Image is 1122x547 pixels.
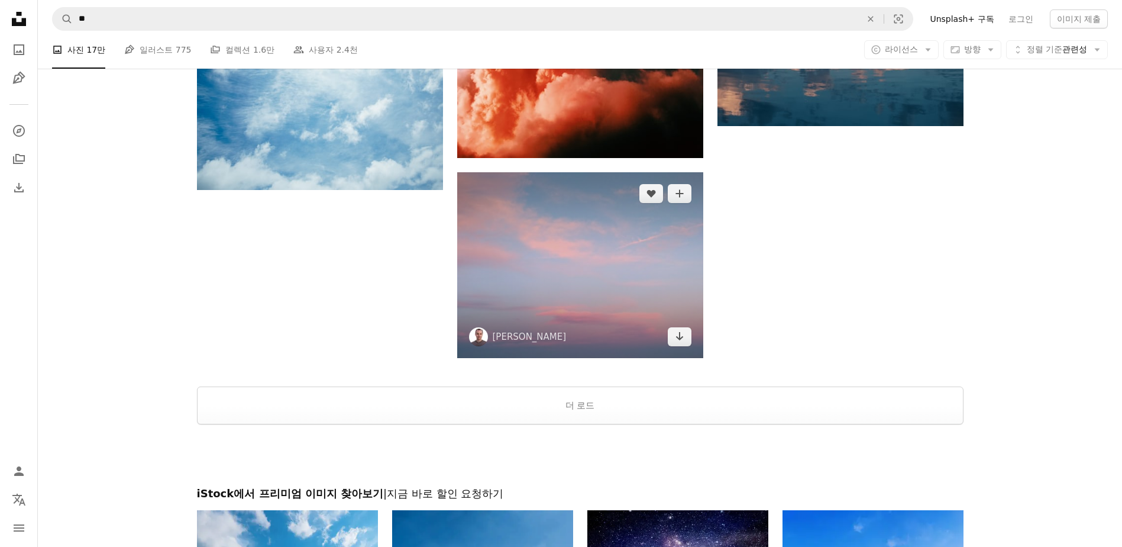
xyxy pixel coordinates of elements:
a: 컬렉션 [7,147,31,171]
a: 로그인 / 가입 [7,459,31,483]
img: 구름이 낀 푸른 하늘 [197,26,443,190]
button: 이미지 제출 [1050,9,1108,28]
span: 1.6만 [253,43,274,56]
a: 로그인 [1001,9,1040,28]
span: 라이선스 [885,44,918,54]
img: Guillaume Galtier의 프로필로 이동 [469,327,488,346]
a: 다운로드 [668,327,691,346]
button: Unsplash 검색 [53,8,73,30]
img: 흰 구름 [457,172,703,359]
a: 홈 — Unsplash [7,7,31,33]
a: 탐색 [7,119,31,143]
button: 라이선스 [864,40,939,59]
a: 일러스트 775 [124,31,191,69]
button: 방향 [943,40,1001,59]
button: 정렬 기준관련성 [1006,40,1108,59]
a: 흰 구름 [457,259,703,270]
span: 방향 [964,44,981,54]
h2: iStock에서 프리미엄 이미지 찾아보기 [197,487,963,501]
a: 구름이 낀 푸른 하늘 [197,102,443,113]
a: 사용자 2.4천 [293,31,358,69]
button: 컬렉션에 추가 [668,184,691,203]
button: 시각적 검색 [884,8,913,30]
button: 메뉴 [7,516,31,540]
span: 775 [176,43,192,56]
a: 다운로드 내역 [7,176,31,200]
a: 컬렉션 1.6만 [210,31,274,69]
button: 삭제 [858,8,884,30]
a: 일러스트 [7,66,31,90]
span: 정렬 기준 [1027,44,1062,54]
a: 사진 [7,38,31,62]
button: 더 로드 [197,387,963,424]
button: 좋아요 [639,184,663,203]
button: 언어 [7,488,31,511]
a: [PERSON_NAME] [493,331,567,343]
span: | 지금 바로 할인 요청하기 [383,487,503,500]
span: 관련성 [1027,44,1087,56]
a: Unsplash+ 구독 [923,9,1001,28]
span: 2.4천 [337,43,358,56]
form: 사이트 전체에서 이미지 찾기 [52,7,913,31]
